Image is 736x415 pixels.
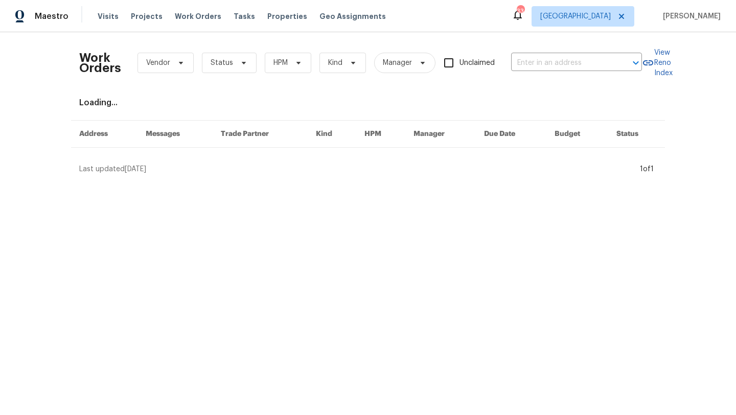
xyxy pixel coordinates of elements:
span: Visits [98,11,119,21]
th: Manager [405,121,476,148]
th: Status [608,121,665,148]
div: 33 [517,6,524,16]
span: [GEOGRAPHIC_DATA] [540,11,611,21]
input: Enter in an address [511,55,613,71]
div: 1 of 1 [640,164,654,174]
th: Kind [308,121,356,148]
span: Properties [267,11,307,21]
span: Manager [383,58,412,68]
span: Geo Assignments [319,11,386,21]
span: Projects [131,11,163,21]
th: HPM [356,121,405,148]
span: [DATE] [125,166,146,173]
a: View Reno Index [642,48,673,78]
h2: Work Orders [79,53,121,73]
div: Loading... [79,98,657,108]
span: Kind [328,58,342,68]
span: Status [211,58,233,68]
span: [PERSON_NAME] [659,11,721,21]
th: Budget [546,121,608,148]
span: Maestro [35,11,68,21]
span: Unclaimed [459,58,495,68]
th: Due Date [476,121,546,148]
span: Work Orders [175,11,221,21]
button: Open [629,56,643,70]
div: Last updated [79,164,637,174]
th: Messages [137,121,213,148]
span: HPM [273,58,288,68]
th: Address [71,121,137,148]
span: Tasks [234,13,255,20]
span: Vendor [146,58,170,68]
th: Trade Partner [213,121,308,148]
